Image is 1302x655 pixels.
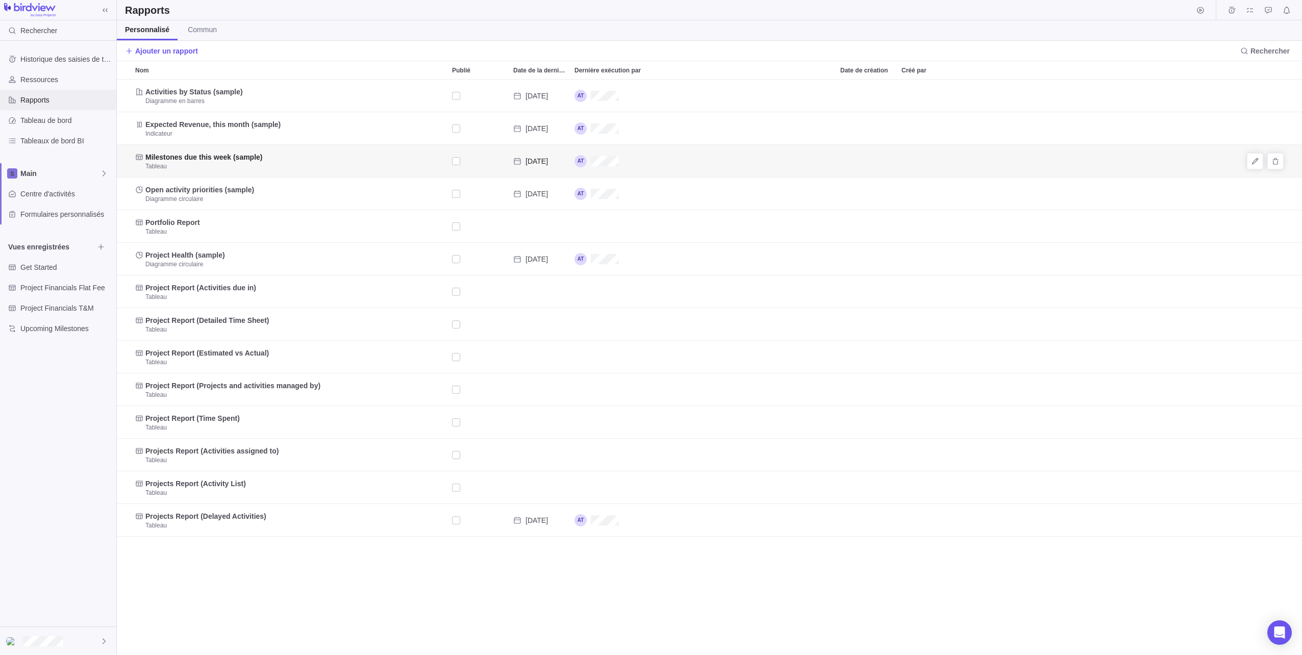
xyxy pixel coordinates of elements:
div: Date de création [836,80,897,112]
div: Anh Tran [570,145,836,177]
div: Date de la dernière exécution [509,112,570,145]
div: Nom [131,439,448,471]
div: Date de la dernière exécution [509,308,570,341]
div: Dernière exécution par [570,439,836,471]
div: Créé par [897,112,1163,145]
span: Rechercher [1250,46,1290,56]
div: grid [117,80,1302,655]
a: Feuilles de temps [1224,8,1239,16]
div: Date de la dernière exécution [509,145,570,178]
div: Nom [131,275,448,308]
div: Publié [448,373,509,406]
div: Publié [448,210,509,243]
div: Axel Clauzon [6,635,18,647]
div: Publié [448,439,509,471]
span: Ajouter un rapport [135,46,198,56]
div: Créé par [897,275,1163,308]
span: Formulaires personnalisés [20,209,112,219]
span: Open activity priorities (sample) [145,185,254,195]
span: Expected Revenue, this month (sample) [145,119,281,130]
div: Date de la dernière exécution [509,471,570,504]
span: Ressources [20,74,112,85]
span: Tableaux de bord BI [20,136,112,146]
span: Diagramme circulaire [145,260,203,268]
div: Date de création [836,210,897,243]
div: Nom [131,178,448,210]
div: Anh Tran [570,504,836,536]
span: Démarrer le minuteur [1193,3,1208,17]
span: Publié [452,65,470,75]
div: Créé par [897,406,1163,439]
span: Dernière exécution par [574,65,641,75]
div: Nom [131,80,448,112]
span: Tableau [145,325,167,334]
div: Date de la dernière exécution [509,373,570,406]
span: Project Report (Projects and activities managed by) [145,381,320,391]
a: Personnalisé [117,20,178,40]
div: Créé par [897,504,1163,537]
div: Date de création [836,504,897,537]
div: Nom [131,341,448,373]
span: Projects Report (Activity List) [145,478,246,489]
span: Tableau [145,456,167,464]
div: Nom [131,145,448,178]
div: Dernière exécution par [570,406,836,439]
span: Milestones due this week (sample) [145,152,263,162]
div: Dernière exécution par [570,61,836,79]
div: Créé par [897,178,1163,210]
div: Dernière exécution par [570,341,836,373]
span: Centre de notifications [1280,3,1294,17]
span: Tableau [145,521,167,530]
span: Projects Report (Activities assigned to) [145,446,279,456]
div: Publié [448,61,509,79]
div: Dernière exécution par [570,112,836,145]
span: Nom [135,65,149,75]
div: Date de création [836,341,897,373]
h2: Rapports [125,3,170,17]
span: Date de création [840,65,888,75]
span: Project Financials T&M [20,303,112,313]
div: Nom [131,471,448,504]
div: Date de création [836,243,897,275]
span: Tableau [145,423,167,432]
span: Project Report (Time Spent) [145,413,240,423]
div: Publié [448,406,509,439]
div: Date de la dernière exécution [509,341,570,373]
div: Date de la dernière exécution [509,80,570,112]
a: Mes affectations [1243,8,1257,16]
span: Rapports [20,95,112,105]
div: Nom [131,112,448,145]
span: Demandes d'approbation [1261,3,1275,17]
div: Créé par [897,341,1163,373]
div: Dernière exécution par [570,145,836,178]
a: Commun [180,20,225,40]
span: Supprimer [1268,154,1283,168]
div: Nom [131,243,448,275]
div: Dernière exécution par [570,308,836,341]
span: Ajouter un rapport [125,44,198,58]
div: Publié [448,80,509,112]
span: Commun [188,24,217,35]
div: Date de la dernière exécution [509,61,570,79]
div: Date de création [836,308,897,341]
div: Publié [448,341,509,373]
span: Tableau [145,228,167,236]
div: Dernière exécution par [570,471,836,504]
span: Diagramme circulaire [145,195,203,203]
span: Tableau [145,162,167,170]
div: Dernière exécution par [570,275,836,308]
span: Projects Report (Delayed Activities) [145,511,266,521]
img: logo [4,3,56,17]
div: Date de création [836,112,897,145]
span: Tableau [145,293,167,301]
span: Rechercher [1236,44,1294,58]
a: Demandes d'approbation [1261,8,1275,16]
span: Diagramme en barres [145,97,205,105]
div: Date de la dernière exécution [509,178,570,210]
div: Date de création [836,471,897,504]
div: Dernière exécution par [570,178,836,210]
span: Date de la dernière exécution [513,65,566,75]
div: Publié [448,243,509,275]
div: Nom [131,210,448,243]
span: Centre d'activités [20,189,112,199]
